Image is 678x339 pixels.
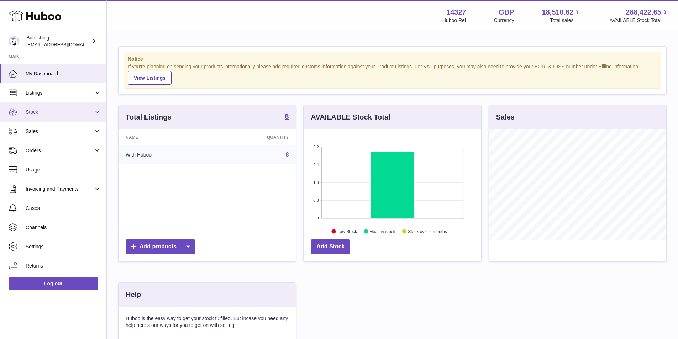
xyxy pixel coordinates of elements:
[314,145,319,149] text: 3.2
[542,7,573,17] span: 18,510.62
[542,7,582,24] a: 18,510.62 Total sales
[26,35,90,48] div: Bublishing
[499,7,514,17] strong: GBP
[311,112,390,122] h3: AVAILABLE Stock Total
[550,17,582,24] span: Total sales
[314,163,319,167] text: 2.4
[9,277,98,290] a: Log out
[314,198,319,202] text: 0.8
[126,290,141,300] h3: Help
[26,128,94,135] span: Sales
[609,17,669,24] span: AVAILABLE Stock Total
[609,7,669,24] a: 288,422.65 AVAILABLE Stock Total
[494,17,514,24] div: Currency
[314,180,319,185] text: 1.6
[128,71,172,85] a: View Listings
[626,7,661,17] span: 288,422.65
[26,166,101,173] span: Usage
[285,113,289,121] a: 8
[370,229,396,234] text: Healthy stock
[26,263,101,269] span: Returns
[9,36,19,47] img: accounting@bublishing.com
[26,109,94,116] span: Stock
[337,229,357,234] text: Low Stock
[26,90,94,96] span: Listings
[26,205,101,212] span: Cases
[446,7,466,17] strong: 14327
[212,129,296,145] th: Quantity
[26,224,101,231] span: Channels
[26,147,94,154] span: Orders
[119,145,212,164] td: With Huboo
[26,186,94,192] span: Invoicing and Payments
[126,112,172,122] h3: Total Listings
[26,70,101,77] span: My Dashboard
[408,229,447,234] text: Stock over 2 months
[128,56,657,63] strong: Notice
[26,243,101,250] span: Settings
[126,239,195,254] a: Add products
[128,63,657,85] div: If you're planning on sending your products internationally please add required customs informati...
[126,315,289,329] p: Huboo is the easy way to get your stock fulfilled. But incase you need any help here's our ways f...
[311,239,350,254] a: Add Stock
[496,112,515,122] h3: Sales
[442,17,466,24] div: Huboo Ref
[317,216,319,220] text: 0
[26,42,105,47] span: [EMAIL_ADDRESS][DOMAIN_NAME]
[285,113,289,120] strong: 8
[285,152,289,158] a: 8
[119,129,212,145] th: Name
